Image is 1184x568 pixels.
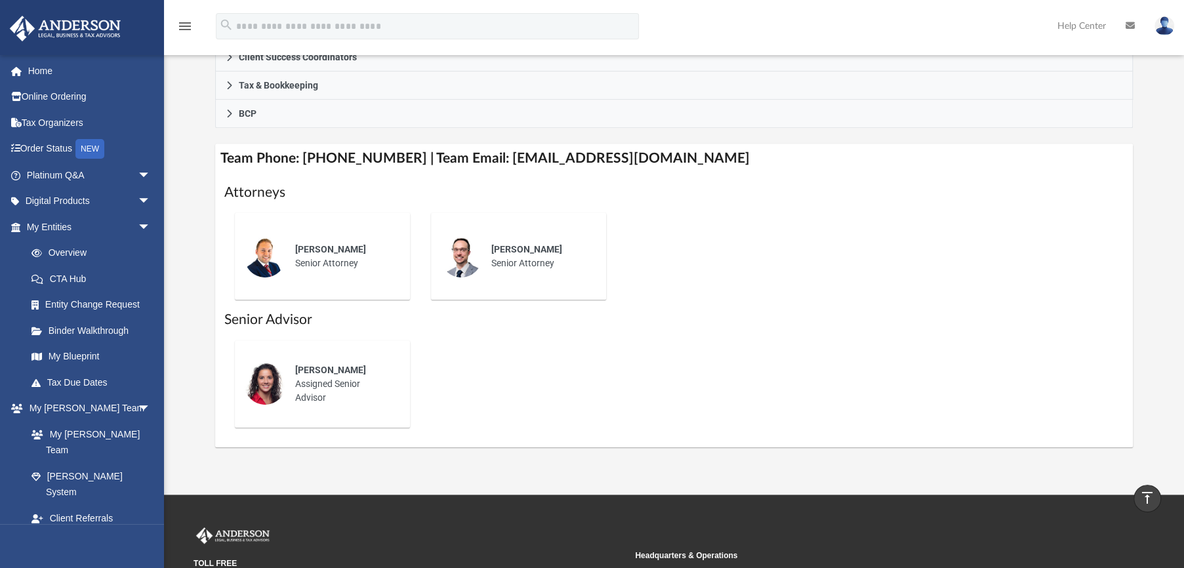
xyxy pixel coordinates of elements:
[18,266,171,292] a: CTA Hub
[138,162,164,189] span: arrow_drop_down
[18,369,171,396] a: Tax Due Dates
[9,84,171,110] a: Online Ordering
[18,463,164,505] a: [PERSON_NAME] System
[9,188,171,214] a: Digital Productsarrow_drop_down
[239,52,357,62] span: Client Success Coordinators
[9,214,171,240] a: My Entitiesarrow_drop_down
[138,188,164,215] span: arrow_drop_down
[286,354,401,414] div: Assigned Senior Advisor
[244,363,286,405] img: thumbnail
[18,421,157,463] a: My [PERSON_NAME] Team
[177,25,193,34] a: menu
[224,310,1124,329] h1: Senior Advisor
[18,240,171,266] a: Overview
[295,365,366,375] span: [PERSON_NAME]
[6,16,125,41] img: Anderson Advisors Platinum Portal
[1139,490,1155,506] i: vertical_align_top
[177,18,193,34] i: menu
[239,81,318,90] span: Tax & Bookkeeping
[219,18,234,32] i: search
[635,550,1067,561] small: Headquarters & Operations
[440,235,482,277] img: thumbnail
[215,71,1133,100] a: Tax & Bookkeeping
[9,136,171,163] a: Order StatusNEW
[18,344,164,370] a: My Blueprint
[18,505,164,531] a: Client Referrals
[75,139,104,159] div: NEW
[482,233,597,279] div: Senior Attorney
[215,100,1133,128] a: BCP
[244,235,286,277] img: thumbnail
[138,396,164,422] span: arrow_drop_down
[1154,16,1174,35] img: User Pic
[18,292,171,318] a: Entity Change Request
[286,233,401,279] div: Senior Attorney
[295,244,366,254] span: [PERSON_NAME]
[239,109,256,118] span: BCP
[215,43,1133,71] a: Client Success Coordinators
[138,214,164,241] span: arrow_drop_down
[9,162,171,188] a: Platinum Q&Aarrow_drop_down
[215,144,1133,173] h4: Team Phone: [PHONE_NUMBER] | Team Email: [EMAIL_ADDRESS][DOMAIN_NAME]
[9,110,171,136] a: Tax Organizers
[491,244,562,254] span: [PERSON_NAME]
[1133,485,1161,512] a: vertical_align_top
[18,317,171,344] a: Binder Walkthrough
[194,527,272,544] img: Anderson Advisors Platinum Portal
[9,58,171,84] a: Home
[224,183,1124,202] h1: Attorneys
[9,396,164,422] a: My [PERSON_NAME] Teamarrow_drop_down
